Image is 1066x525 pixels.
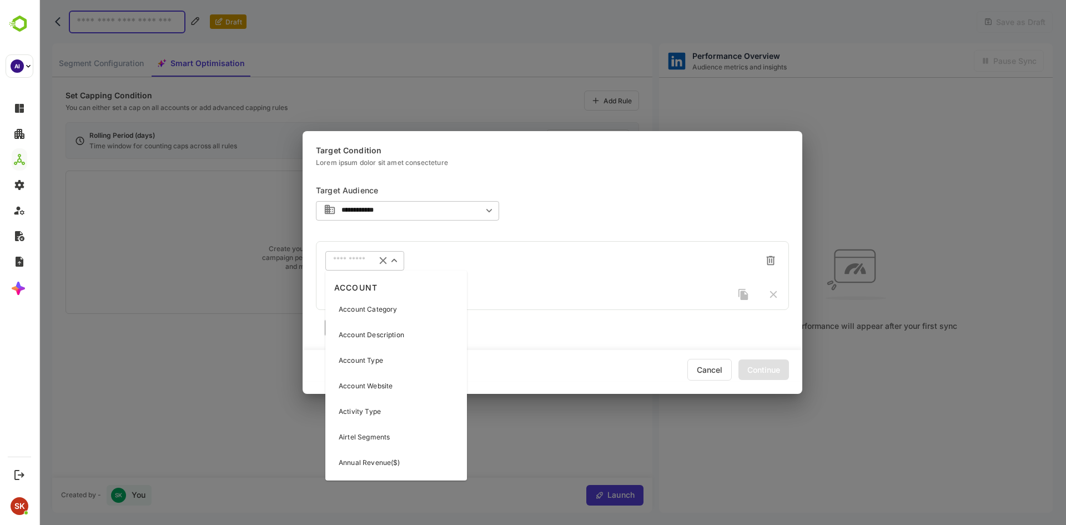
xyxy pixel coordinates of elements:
button: Close [349,254,361,267]
ag: ACCOUNT [289,283,339,292]
div: AI [11,59,24,73]
img: BambooboxLogoMark.f1c84d78b4c51b1a7b5f700c9845e183.svg [6,13,34,34]
p: Account Type [300,356,344,366]
div: Target Condition [277,144,750,157]
div: Cancel [648,359,693,381]
p: Activity Type [300,407,342,417]
button: Open [444,204,456,217]
p: Annual Revenue($) [300,458,361,468]
p: Account Description [300,330,365,340]
button: Logout [12,467,27,482]
button: Clear [338,254,350,267]
p: Account Website [300,381,354,391]
p: Airtel Segments [300,432,351,442]
div: Lorem ipsum dolor sit amet consecteture [277,157,750,168]
p: Account Category [300,304,358,314]
div: SK [11,497,28,515]
div: Continue [700,359,750,380]
h6: Target Audience [277,187,377,200]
